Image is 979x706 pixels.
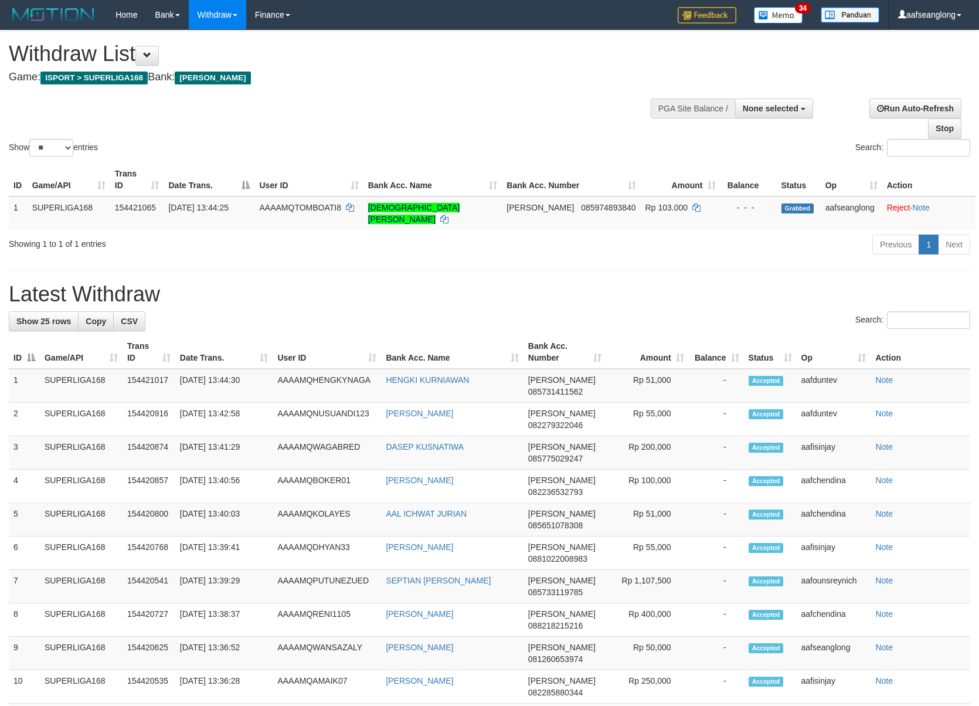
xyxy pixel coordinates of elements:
[797,670,871,704] td: aafisinjay
[875,509,893,518] a: Note
[749,476,784,486] span: Accepted
[9,537,40,570] td: 6
[689,570,744,603] td: -
[606,403,689,436] td: Rp 55,000
[29,139,73,157] select: Showentries
[123,503,175,537] td: 154420800
[175,335,273,369] th: Date Trans.: activate to sort column ascending
[689,335,744,369] th: Balance: activate to sort column ascending
[875,609,893,619] a: Note
[9,42,641,66] h1: Withdraw List
[735,99,813,118] button: None selected
[9,470,40,503] td: 4
[855,139,970,157] label: Search:
[386,676,453,685] a: [PERSON_NAME]
[821,196,882,230] td: aafseanglong
[938,235,970,254] a: Next
[528,542,596,552] span: [PERSON_NAME]
[869,99,961,118] a: Run Auto-Refresh
[528,621,583,630] span: Copy 088218215216 to clipboard
[797,369,871,403] td: aafduntev
[9,335,40,369] th: ID: activate to sort column descending
[872,235,919,254] a: Previous
[606,603,689,637] td: Rp 400,000
[9,311,79,331] a: Show 25 rows
[123,670,175,704] td: 154420535
[28,196,110,230] td: SUPERLIGA168
[887,311,970,329] input: Search:
[175,436,273,470] td: [DATE] 13:41:29
[273,436,381,470] td: AAAAMQWAGABRED
[386,643,453,652] a: [PERSON_NAME]
[749,443,784,453] span: Accepted
[689,503,744,537] td: -
[9,6,98,23] img: MOTION_logo.png
[110,163,164,196] th: Trans ID: activate to sort column ascending
[781,203,814,213] span: Grabbed
[9,139,98,157] label: Show entries
[273,335,381,369] th: User ID: activate to sort column ascending
[123,603,175,637] td: 154420727
[386,476,453,485] a: [PERSON_NAME]
[749,576,784,586] span: Accepted
[386,576,491,585] a: SEPTIAN [PERSON_NAME]
[9,196,28,230] td: 1
[689,403,744,436] td: -
[875,676,893,685] a: Note
[9,436,40,470] td: 3
[368,203,460,224] a: [DEMOGRAPHIC_DATA] [PERSON_NAME]
[123,403,175,436] td: 154420916
[797,570,871,603] td: aafounsreynich
[689,369,744,403] td: -
[386,442,464,452] a: DASEP KUSNATIWA
[528,375,596,385] span: [PERSON_NAME]
[912,203,930,212] a: Note
[875,643,893,652] a: Note
[797,470,871,503] td: aafchendina
[749,376,784,386] span: Accepted
[175,537,273,570] td: [DATE] 13:39:41
[528,442,596,452] span: [PERSON_NAME]
[678,7,736,23] img: Feedback.jpg
[9,603,40,637] td: 8
[887,203,910,212] a: Reject
[689,470,744,503] td: -
[386,509,467,518] a: AAL ICHWAT JURIAN
[9,72,641,83] h4: Game: Bank:
[254,163,363,196] th: User ID: activate to sort column ascending
[928,118,961,138] a: Stop
[16,317,71,326] span: Show 25 rows
[606,670,689,704] td: Rp 250,000
[749,510,784,520] span: Accepted
[273,369,381,403] td: AAAAMQHENGKYNAGA
[175,570,273,603] td: [DATE] 13:39:29
[795,3,811,13] span: 34
[273,403,381,436] td: AAAAMQNUSUANDI123
[164,163,254,196] th: Date Trans.: activate to sort column descending
[528,609,596,619] span: [PERSON_NAME]
[875,576,893,585] a: Note
[606,436,689,470] td: Rp 200,000
[40,335,123,369] th: Game/API: activate to sort column ascending
[528,454,583,463] span: Copy 085775029247 to clipboard
[175,72,250,84] span: [PERSON_NAME]
[875,409,893,418] a: Note
[606,537,689,570] td: Rp 55,000
[689,537,744,570] td: -
[502,163,640,196] th: Bank Acc. Number: activate to sort column ascending
[28,163,110,196] th: Game/API: activate to sort column ascending
[528,476,596,485] span: [PERSON_NAME]
[689,670,744,704] td: -
[689,436,744,470] td: -
[175,637,273,670] td: [DATE] 13:36:52
[115,203,156,212] span: 154421065
[40,72,148,84] span: ISPORT > SUPERLIGA168
[797,603,871,637] td: aafchendina
[9,163,28,196] th: ID
[749,543,784,553] span: Accepted
[381,335,523,369] th: Bank Acc. Name: activate to sort column ascending
[606,637,689,670] td: Rp 50,000
[797,403,871,436] td: aafduntev
[9,503,40,537] td: 5
[777,163,821,196] th: Status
